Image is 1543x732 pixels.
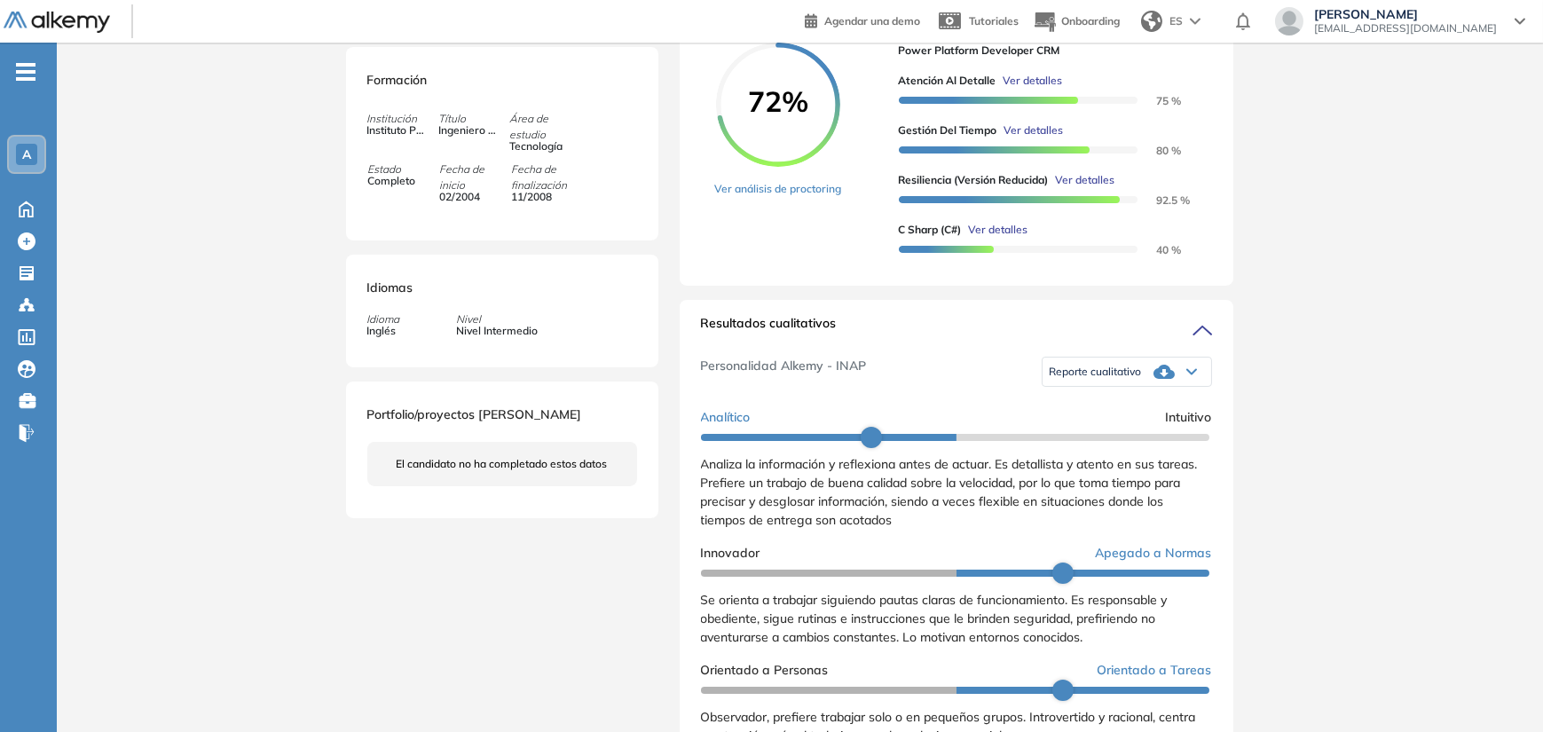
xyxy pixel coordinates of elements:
span: Orientado a Personas [701,661,829,680]
span: Agendar una demo [824,14,920,28]
span: Inglés [367,323,400,339]
span: Nivel [457,311,539,327]
span: Ver detalles [1004,73,1063,89]
span: Título [438,111,509,127]
span: Power Platform Developer CRM [899,43,1198,59]
img: Logo [4,12,110,34]
span: Tecnología [509,138,570,154]
span: A [22,147,31,161]
span: 92.5 % [1135,193,1190,207]
span: Ver detalles [1004,122,1064,138]
button: Onboarding [1033,3,1120,41]
button: Ver detalles [997,122,1064,138]
span: 72% [716,87,840,115]
span: Intuitivo [1166,408,1212,427]
button: Ver detalles [996,73,1063,89]
span: Se orienta a trabajar siguiendo pautas claras de funcionamiento. Es responsable y obediente, sigu... [701,592,1168,645]
span: Estado [367,161,438,177]
span: Idioma [367,311,400,327]
span: Portfolio/proyectos [PERSON_NAME] [367,406,582,422]
span: [PERSON_NAME] [1314,7,1497,21]
span: Innovador [701,544,760,563]
span: Orientado a Tareas [1098,661,1212,680]
span: Formación [367,72,428,88]
button: Ver detalles [1049,172,1115,188]
span: ES [1169,13,1183,29]
span: 80 % [1135,144,1181,157]
span: 11/2008 [511,189,571,205]
span: Fecha de inicio [439,161,510,193]
span: Resiliencia (versión reducida) [899,172,1049,188]
button: Ver detalles [962,222,1028,238]
span: Tutoriales [969,14,1019,28]
span: Reporte cualitativo [1050,365,1142,379]
span: Personalidad Alkemy - INAP [701,357,867,387]
span: Analítico [701,408,751,427]
span: 75 % [1135,94,1181,107]
a: Agendar una demo [805,9,920,30]
span: 40 % [1135,243,1181,256]
img: arrow [1190,18,1201,25]
span: Fecha de finalización [511,161,582,193]
span: Ingeniero en Informatica [438,122,499,138]
span: Institución [367,111,438,127]
span: Atención al detalle [899,73,996,89]
a: Ver análisis de proctoring [715,181,842,197]
img: world [1141,11,1162,32]
span: Analiza la información y reflexiona antes de actuar. Es detallista y atento en sus tareas. Prefie... [701,456,1198,528]
span: 02/2004 [439,189,500,205]
span: C Sharp (C#) [899,222,962,238]
span: Onboarding [1061,14,1120,28]
span: Instituto Profesional de [GEOGRAPHIC_DATA] [367,122,428,138]
span: Gestión del Tiempo [899,122,997,138]
span: Ver detalles [969,222,1028,238]
span: Completo [367,173,428,189]
span: Ver detalles [1056,172,1115,188]
span: Nivel Intermedio [457,323,539,339]
span: Apegado a Normas [1096,544,1212,563]
span: Área de estudio [509,111,580,143]
span: El candidato no ha completado estos datos [397,456,608,472]
span: Resultados cualitativos [701,314,837,342]
i: - [16,70,35,74]
span: [EMAIL_ADDRESS][DOMAIN_NAME] [1314,21,1497,35]
span: Idiomas [367,279,413,295]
